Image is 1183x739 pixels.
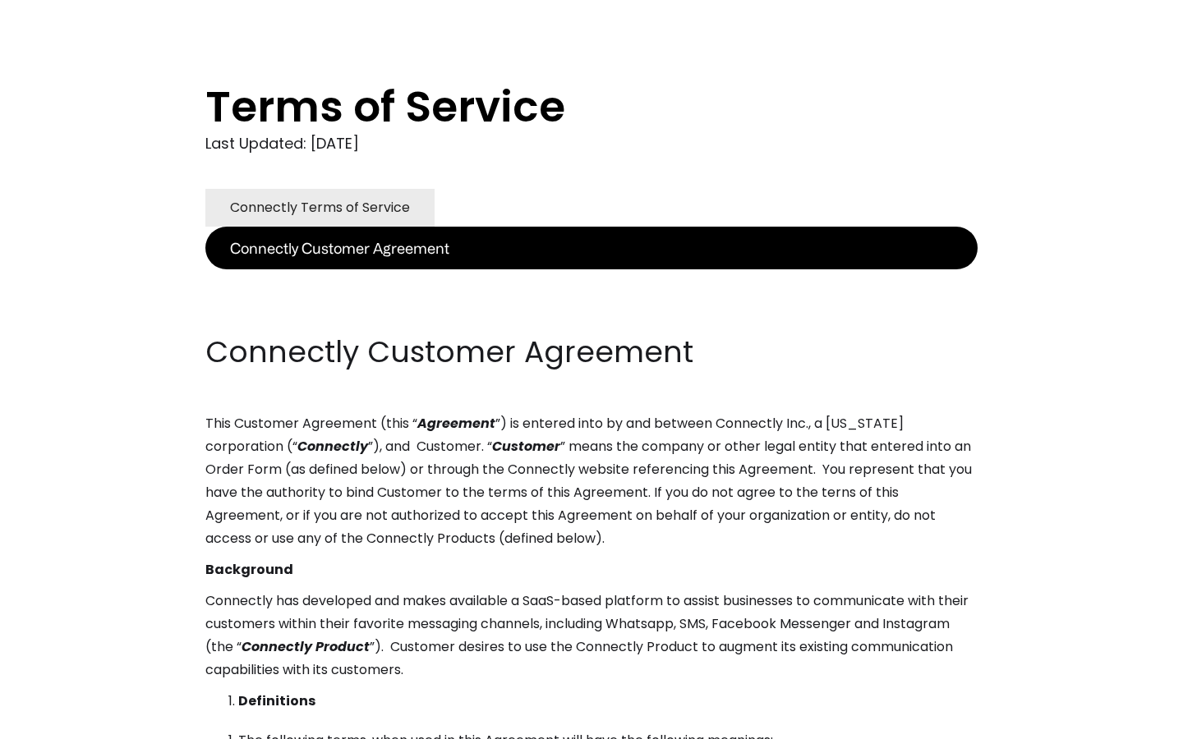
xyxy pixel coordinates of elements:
[205,82,912,131] h1: Terms of Service
[205,560,293,579] strong: Background
[33,710,99,733] ul: Language list
[205,332,978,373] h2: Connectly Customer Agreement
[242,637,370,656] em: Connectly Product
[205,269,978,292] p: ‍
[417,414,495,433] em: Agreement
[230,236,449,259] div: Connectly Customer Agreement
[205,131,978,156] div: Last Updated: [DATE]
[492,437,560,456] em: Customer
[205,301,978,324] p: ‍
[205,412,978,550] p: This Customer Agreement (this “ ”) is entered into by and between Connectly Inc., a [US_STATE] co...
[16,709,99,733] aside: Language selected: English
[238,691,315,710] strong: Definitions
[205,590,978,682] p: Connectly has developed and makes available a SaaS-based platform to assist businesses to communi...
[297,437,368,456] em: Connectly
[230,196,410,219] div: Connectly Terms of Service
